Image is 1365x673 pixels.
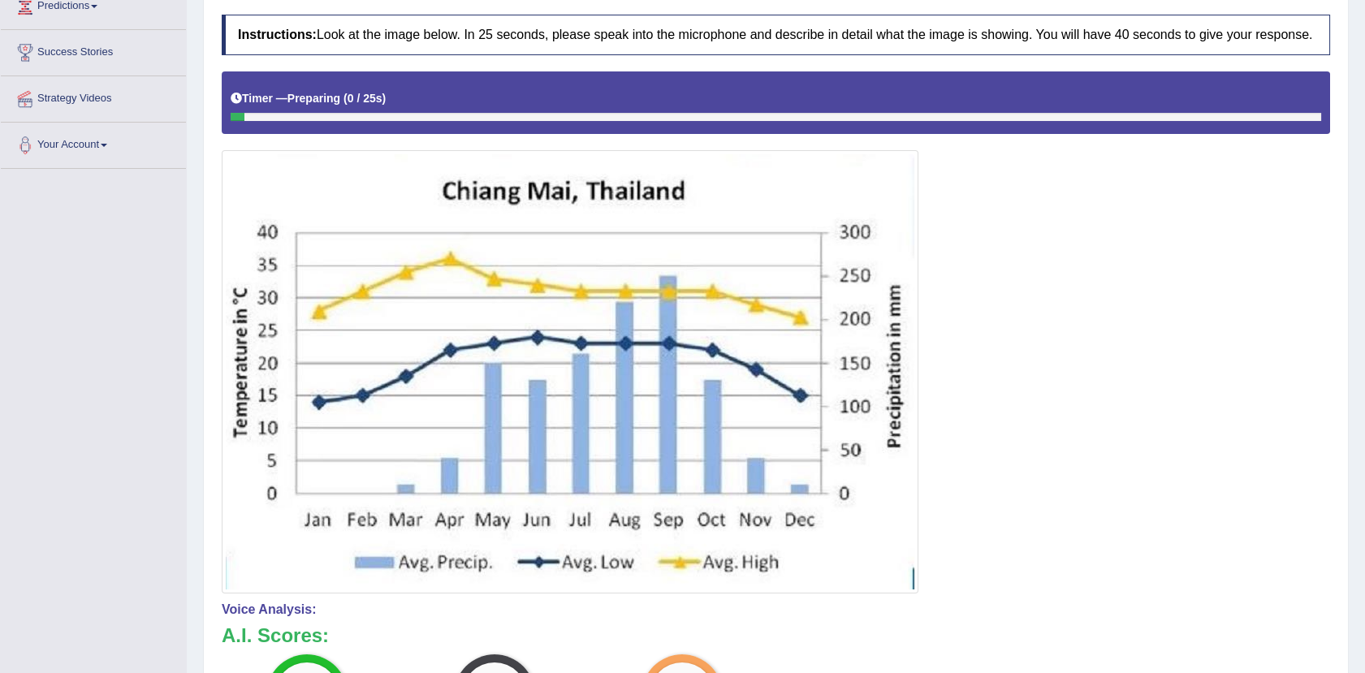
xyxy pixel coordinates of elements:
h4: Voice Analysis: [222,602,1330,617]
a: Your Account [1,123,186,163]
b: ( [343,92,348,105]
a: Strategy Videos [1,76,186,117]
a: Success Stories [1,30,186,71]
b: ) [382,92,387,105]
b: Instructions: [238,28,317,41]
h5: Timer — [231,93,386,105]
b: 0 / 25s [348,92,382,105]
b: A.I. Scores: [222,624,329,646]
b: Preparing [287,92,340,105]
h4: Look at the image below. In 25 seconds, please speak into the microphone and describe in detail w... [222,15,1330,55]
